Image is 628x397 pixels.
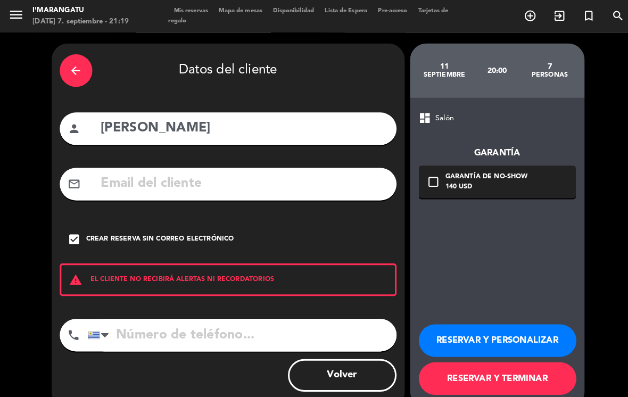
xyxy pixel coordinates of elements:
i: menu [8,6,24,22]
div: 140 USD [436,178,517,189]
span: WALK IN [534,6,563,24]
input: Email del cliente [98,169,381,191]
i: exit_to_app [542,9,555,22]
input: Nombre del cliente [98,115,381,137]
span: Pre-acceso [365,8,404,14]
span: Disponibilidad [262,8,313,14]
span: BUSCAR [591,6,620,24]
div: septiembre [410,69,461,78]
input: Número de teléfono... [86,312,389,344]
span: dashboard [410,109,423,122]
i: phone [66,322,79,335]
span: Lista de Espera [313,8,365,14]
i: add_circle_outline [513,9,526,22]
i: person [67,120,79,133]
div: Crear reserva sin correo electrónico [85,229,229,240]
div: Uruguay: +598 [87,313,111,344]
i: check_box_outline_blank [418,172,431,185]
div: Garantía [410,143,564,157]
span: Reserva especial [563,6,591,24]
span: Salón [427,110,445,122]
div: I'marangatu [32,5,126,16]
button: RESERVAR Y PERSONALIZAR [410,318,565,350]
span: Mis reservas [165,8,209,14]
div: 7 [513,61,565,69]
i: arrow_back [68,63,81,76]
div: Garantía de no-show [436,168,517,179]
i: turned_in_not [571,9,583,22]
div: [DATE] 7. septiembre - 21:19 [32,16,126,27]
button: menu [8,6,24,26]
i: mail_outline [67,174,79,187]
i: search [599,9,612,22]
div: 20:00 [461,51,513,88]
div: EL CLIENTE NO RECIBIRÁ ALERTAS NI RECORDATORIOS [59,258,389,290]
span: RESERVAR MESA [505,6,534,24]
div: 11 [410,61,461,69]
i: check_box [67,228,79,241]
button: RESERVAR Y TERMINAR [410,355,565,387]
button: Volver [282,352,389,384]
div: Datos del cliente [59,51,389,88]
div: personas [513,69,565,78]
i: warning [60,268,89,280]
span: Mapa de mesas [209,8,262,14]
